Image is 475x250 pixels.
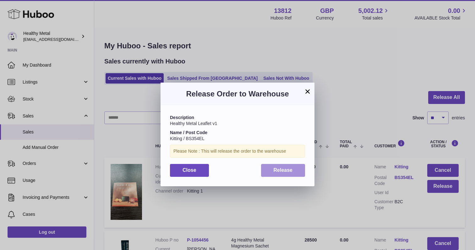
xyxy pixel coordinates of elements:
[170,89,305,99] h3: Release Order to Warehouse
[304,88,311,95] button: ×
[170,130,207,135] strong: Name / Post Code
[274,167,293,173] span: Release
[183,167,196,173] span: Close
[170,145,305,158] div: Please Note : This will release the order to the warehouse
[170,164,209,177] button: Close
[170,115,194,120] strong: Description
[170,121,217,126] span: Healthy Metal Leaflet v1
[170,136,205,141] span: Kitting / BS354EL
[261,164,305,177] button: Release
